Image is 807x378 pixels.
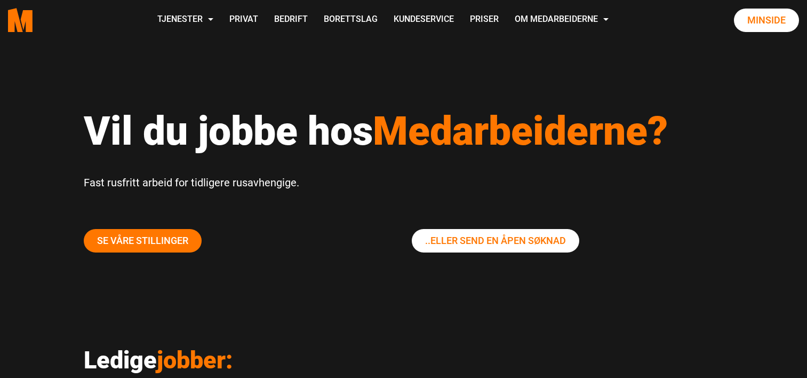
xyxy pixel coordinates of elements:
a: Priser [462,1,507,39]
a: Kundeservice [386,1,462,39]
span: Medarbeiderne? [373,107,668,154]
a: ..eller send En Åpen søknad [412,229,579,253]
a: Privat [221,1,266,39]
h2: Ledige [84,346,724,375]
h1: Vil du jobbe hos [84,107,724,155]
a: Om Medarbeiderne [507,1,617,39]
a: Bedrift [266,1,316,39]
a: Tjenester [149,1,221,39]
a: Minside [734,9,799,32]
span: jobber: [157,346,233,374]
a: Borettslag [316,1,386,39]
a: Se våre stillinger [84,229,202,253]
p: Fast rusfritt arbeid for tidligere rusavhengige. [84,174,724,192]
